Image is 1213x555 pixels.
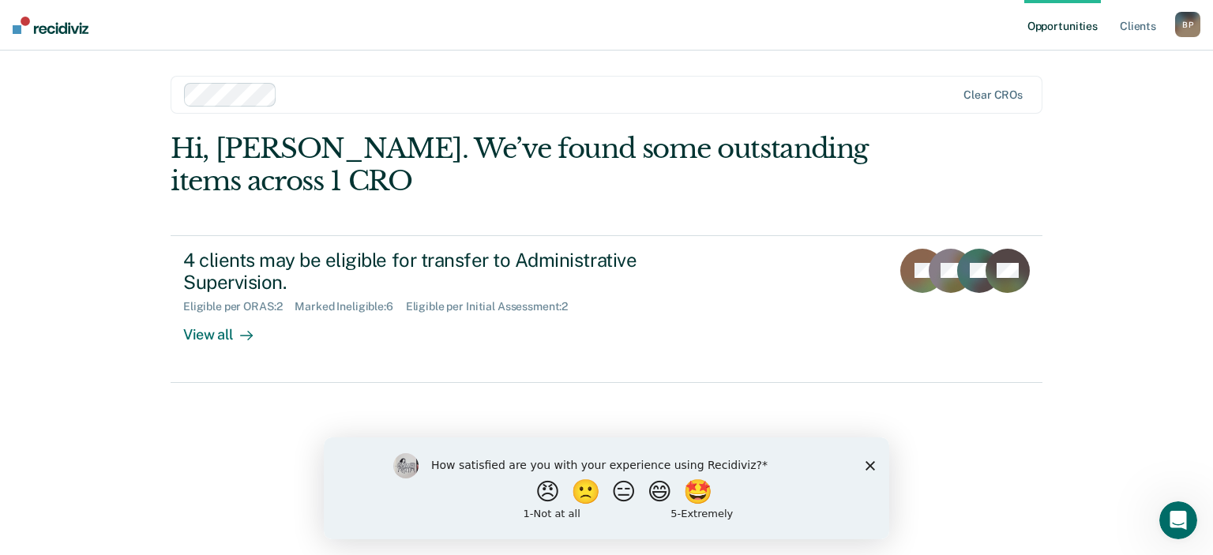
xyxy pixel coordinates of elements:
[406,300,580,313] div: Eligible per Initial Assessment : 2
[183,300,295,313] div: Eligible per ORAS : 2
[183,249,738,294] div: 4 clients may be eligible for transfer to Administrative Supervision.
[183,313,272,344] div: View all
[171,133,868,197] div: Hi, [PERSON_NAME]. We’ve found some outstanding items across 1 CRO
[295,300,405,313] div: Marked Ineligible : 6
[963,88,1023,102] div: Clear CROs
[171,235,1042,383] a: 4 clients may be eligible for transfer to Administrative Supervision.Eligible per ORAS:2Marked In...
[324,437,889,539] iframe: Survey by Kim from Recidiviz
[13,17,88,34] img: Recidiviz
[1175,12,1200,37] button: BP
[1175,12,1200,37] div: B P
[1159,501,1197,539] iframe: Intercom live chat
